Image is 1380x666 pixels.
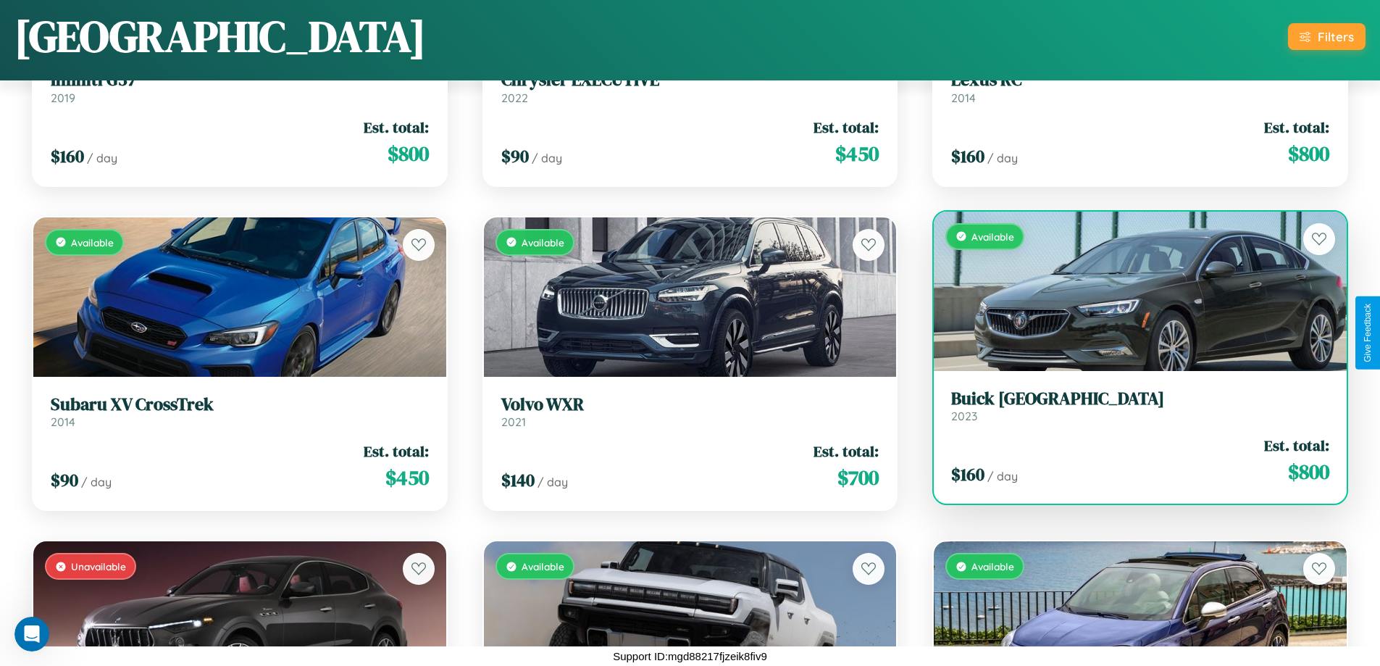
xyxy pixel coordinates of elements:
[814,441,879,462] span: Est. total:
[1318,29,1354,44] div: Filters
[951,70,1329,91] h3: Lexus RC
[1264,117,1329,138] span: Est. total:
[51,415,75,429] span: 2014
[501,468,535,492] span: $ 140
[364,117,429,138] span: Est. total:
[51,70,429,105] a: Infiniti G372019
[501,394,879,415] h3: Volvo WXR
[613,646,767,666] p: Support ID: mgd88217fjzeik8fiv9
[1363,304,1373,362] div: Give Feedback
[501,144,529,168] span: $ 90
[364,441,429,462] span: Est. total:
[987,151,1018,165] span: / day
[501,70,879,91] h3: Chrysler EXECUTIVE
[501,415,526,429] span: 2021
[951,388,1329,424] a: Buick [GEOGRAPHIC_DATA]2023
[71,560,126,573] span: Unavailable
[522,236,564,249] span: Available
[1264,435,1329,456] span: Est. total:
[522,560,564,573] span: Available
[971,230,1014,243] span: Available
[81,475,112,489] span: / day
[388,139,429,168] span: $ 800
[51,91,75,105] span: 2019
[385,463,429,492] span: $ 450
[501,70,879,105] a: Chrysler EXECUTIVE2022
[51,394,429,430] a: Subaru XV CrossTrek2014
[501,394,879,430] a: Volvo WXR2021
[14,617,49,652] iframe: Intercom live chat
[814,117,879,138] span: Est. total:
[87,151,117,165] span: / day
[71,236,114,249] span: Available
[501,91,528,105] span: 2022
[51,394,429,415] h3: Subaru XV CrossTrek
[1288,457,1329,486] span: $ 800
[14,7,426,66] h1: [GEOGRAPHIC_DATA]
[951,91,976,105] span: 2014
[51,468,78,492] span: $ 90
[538,475,568,489] span: / day
[51,144,84,168] span: $ 160
[532,151,562,165] span: / day
[951,409,977,423] span: 2023
[1288,139,1329,168] span: $ 800
[971,560,1014,573] span: Available
[1288,23,1366,50] button: Filters
[51,70,429,91] h3: Infiniti G37
[951,70,1329,105] a: Lexus RC2014
[837,463,879,492] span: $ 700
[835,139,879,168] span: $ 450
[951,462,984,486] span: $ 160
[951,144,984,168] span: $ 160
[987,469,1018,483] span: / day
[951,388,1329,409] h3: Buick [GEOGRAPHIC_DATA]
